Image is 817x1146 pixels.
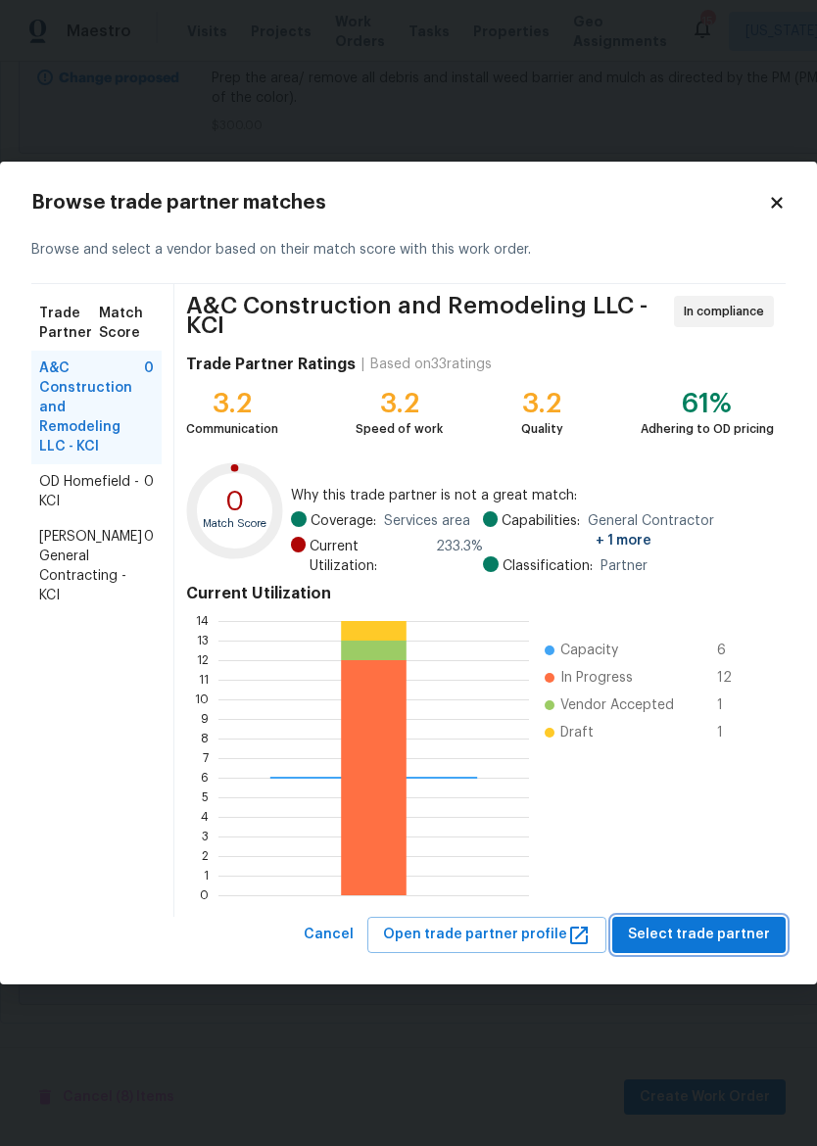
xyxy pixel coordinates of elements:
span: General Contractor [588,511,774,550]
text: 13 [197,635,209,646]
button: Cancel [296,917,361,953]
span: 233.3 % [436,537,483,576]
text: 1 [204,870,209,882]
text: 7 [203,752,209,764]
text: 10 [195,693,209,705]
span: Match Score [99,304,154,343]
span: In compliance [684,302,772,321]
text: 0 [225,490,244,516]
span: 0 [144,527,154,605]
span: Why this trade partner is not a great match: [291,486,774,505]
span: Capacity [560,641,618,660]
div: Browse and select a vendor based on their match score with this work order. [31,216,786,284]
button: Select trade partner [612,917,786,953]
div: Communication [186,419,278,439]
text: 5 [202,791,209,803]
span: Current Utilization: [310,537,427,576]
span: [PERSON_NAME] General Contracting - KCI [39,527,144,605]
div: 3.2 [521,394,563,413]
span: A&C Construction and Remodeling LLC - KCI [39,358,144,456]
div: Based on 33 ratings [370,355,492,374]
span: Partner [601,556,648,576]
span: 1 [717,723,748,742]
div: 3.2 [356,394,443,413]
text: 8 [201,733,209,744]
span: Capabilities: [502,511,580,550]
div: | [356,355,370,374]
span: Open trade partner profile [383,923,591,947]
div: Quality [521,419,563,439]
span: 1 [717,695,748,715]
span: 12 [717,668,748,688]
span: Vendor Accepted [560,695,674,715]
span: Draft [560,723,594,742]
span: A&C Construction and Remodeling LLC - KCI [186,296,668,335]
span: Trade Partner [39,304,99,343]
span: Services area [384,511,470,531]
div: 61% [641,394,774,413]
span: 0 [144,358,154,456]
span: Cancel [304,923,354,947]
div: 3.2 [186,394,278,413]
text: 14 [196,615,209,627]
text: 3 [202,831,209,842]
text: 4 [201,811,209,823]
button: Open trade partner profile [367,917,606,953]
text: 0 [200,889,209,901]
h2: Browse trade partner matches [31,193,768,213]
text: Match Score [203,518,266,529]
text: 12 [197,654,209,666]
span: + 1 more [596,534,651,548]
text: 2 [202,850,209,862]
span: 0 [144,472,154,511]
span: In Progress [560,668,633,688]
span: OD Homefield - KCI [39,472,144,511]
div: Adhering to OD pricing [641,419,774,439]
text: 9 [201,713,209,725]
h4: Current Utilization [186,584,774,603]
span: Classification: [503,556,593,576]
text: 6 [201,772,209,784]
h4: Trade Partner Ratings [186,355,356,374]
span: Coverage: [311,511,376,531]
span: 6 [717,641,748,660]
div: Speed of work [356,419,443,439]
span: Select trade partner [628,923,770,947]
text: 11 [199,674,209,686]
